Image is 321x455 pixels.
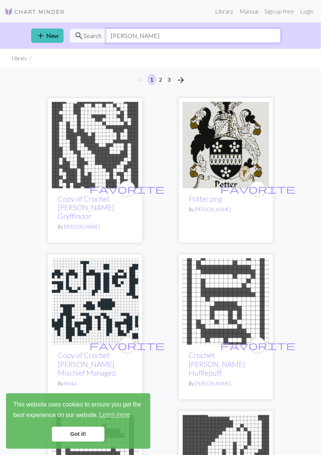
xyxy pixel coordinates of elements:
a: Crochet Harry Potter Mischief Managed [52,297,138,304]
a: learn more about cookies [98,409,131,421]
a: dismiss cookie message [52,427,104,442]
button: favourite [119,181,135,197]
i: favourite [220,338,295,353]
a: Library [212,4,236,19]
a: New [31,29,64,43]
button: Next [173,74,188,86]
a: [PERSON_NAME] [64,224,100,230]
button: favourite [250,337,266,354]
span: This website uses cookies to ensure you get the best experience on our website. [13,400,143,421]
span: favorite [89,340,165,351]
a: Crochet [PERSON_NAME] Hufflepuff [189,351,245,377]
span: favorite [220,340,295,351]
span: add [36,30,45,41]
a: Copy of Crochet [PERSON_NAME] Mischief Managed [58,351,116,377]
button: 3 [165,74,174,85]
i: Next [176,76,185,85]
a: Sign up free [261,4,297,19]
p: By [58,223,132,231]
img: Crochet Harry Potter Hufflepuff [183,258,269,345]
a: Crochet Harry Potter Hufflepuff [183,297,269,304]
span: search [74,30,83,41]
a: Minka [64,381,77,387]
button: 1 [147,74,156,85]
li: Library [12,55,27,62]
a: Login [297,4,316,19]
button: favourite [119,337,135,354]
span: favorite [220,183,295,195]
button: 2 [156,74,165,85]
p: By [189,380,263,387]
div: cookieconsent [6,393,150,449]
a: Potter.png [183,141,269,148]
span: arrow_forward [176,75,185,85]
i: favourite [89,182,165,197]
img: Potter.png [183,102,269,188]
nav: Page navigation [133,74,188,86]
span: favorite [89,183,165,195]
i: favourite [89,338,165,353]
a: Copy of Crochet [PERSON_NAME] Gryffindor [58,194,114,220]
i: favourite [220,182,295,197]
img: Logo [5,7,65,16]
a: Manual [236,4,261,19]
img: Crochet Harry Potter Gryffindor [52,102,138,188]
a: Potter.png [189,194,222,203]
p: By [189,206,263,213]
a: [PERSON_NAME] [195,206,231,212]
img: Crochet Harry Potter Mischief Managed [52,258,138,345]
p: By [58,380,132,387]
span: Search [83,31,101,40]
a: Crochet Harry Potter Gryffindor [52,141,138,148]
button: favourite [250,181,266,197]
a: [PERSON_NAME] [195,381,231,387]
